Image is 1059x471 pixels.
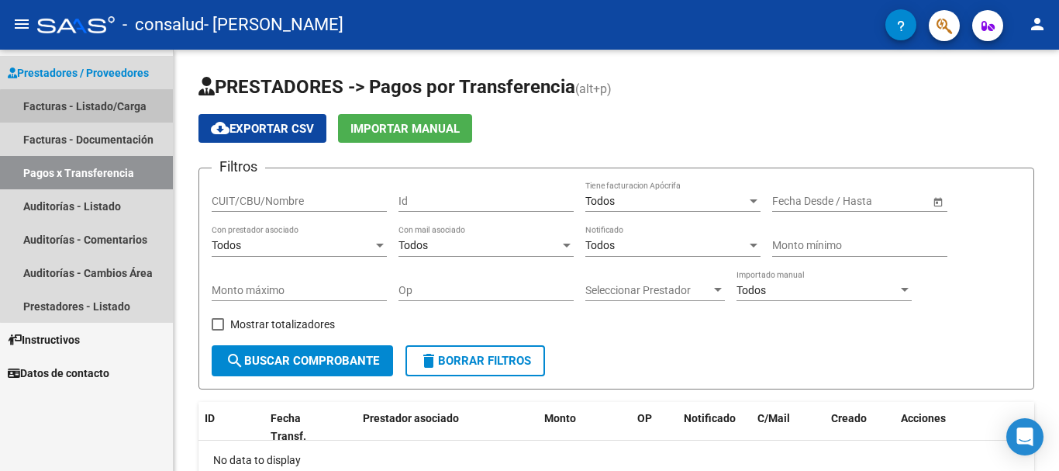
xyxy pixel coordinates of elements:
datatable-header-cell: Prestador asociado [357,402,538,453]
input: Start date [772,195,820,208]
span: Notificado [684,412,736,424]
button: Exportar CSV [198,114,326,143]
span: Todos [585,195,615,207]
datatable-header-cell: Creado [825,402,895,453]
span: Creado [831,412,867,424]
button: Buscar Comprobante [212,345,393,376]
button: Borrar Filtros [405,345,545,376]
span: Instructivos [8,331,80,348]
span: - consalud [122,8,204,42]
span: Fecha Transf. [271,412,306,442]
span: Todos [398,239,428,251]
button: Importar Manual [338,114,472,143]
span: Importar Manual [350,122,460,136]
input: End date [833,195,909,208]
span: ID [205,412,215,424]
span: OP [637,412,652,424]
span: Datos de contacto [8,365,109,382]
datatable-header-cell: C/Mail [751,402,825,453]
mat-icon: cloud_download [211,119,229,137]
span: Acciones [901,412,946,424]
mat-icon: search [226,352,244,370]
span: (alt+p) [575,81,612,96]
button: Open calendar [930,193,946,210]
span: Todos [585,239,615,251]
h3: Filtros [212,156,265,178]
datatable-header-cell: Notificado [678,402,751,453]
span: Borrar Filtros [419,354,531,368]
mat-icon: delete [419,352,438,370]
span: - [PERSON_NAME] [204,8,343,42]
span: Todos [212,239,241,251]
span: PRESTADORES -> Pagos por Transferencia [198,76,575,98]
span: Todos [736,284,766,296]
span: Monto [544,412,576,424]
span: Buscar Comprobante [226,354,379,368]
datatable-header-cell: Acciones [895,402,1034,453]
datatable-header-cell: OP [631,402,678,453]
datatable-header-cell: Monto [538,402,631,453]
span: Exportar CSV [211,122,314,136]
div: Open Intercom Messenger [1006,418,1043,455]
span: Prestador asociado [363,412,459,424]
span: Mostrar totalizadores [230,315,335,334]
span: Seleccionar Prestador [585,284,711,297]
mat-icon: menu [12,15,31,33]
span: C/Mail [757,412,790,424]
span: Prestadores / Proveedores [8,64,149,81]
datatable-header-cell: ID [198,402,264,453]
datatable-header-cell: Fecha Transf. [264,402,334,453]
mat-icon: person [1028,15,1047,33]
